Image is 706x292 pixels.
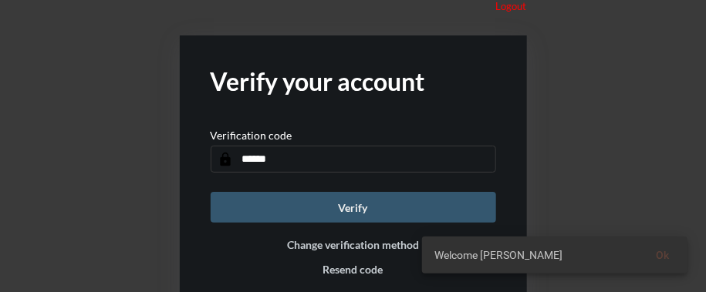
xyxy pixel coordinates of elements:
span: Ok [656,249,669,261]
h2: Verify your account [211,66,496,96]
button: Verify [211,192,496,223]
span: Welcome [PERSON_NAME] [434,247,562,263]
p: Verification code [211,129,292,142]
button: Change verification method [287,238,419,251]
button: Resend code [323,263,383,276]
